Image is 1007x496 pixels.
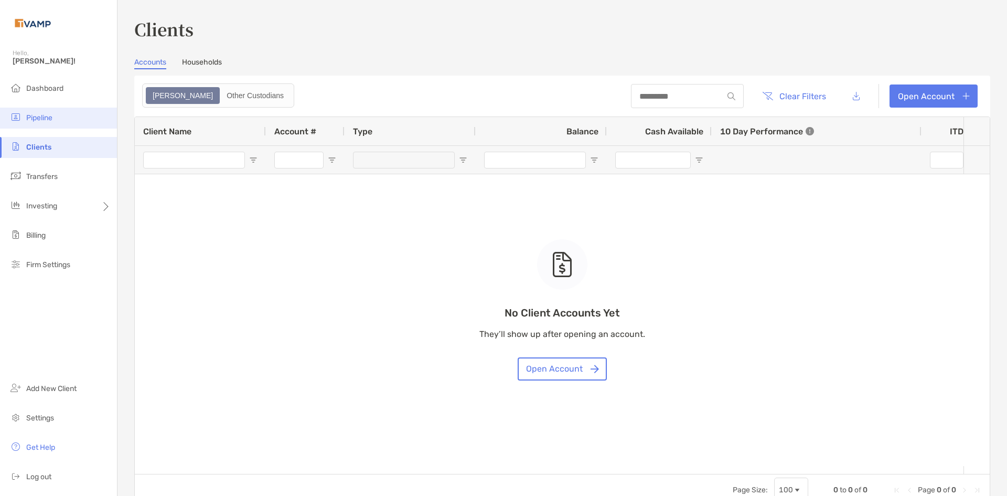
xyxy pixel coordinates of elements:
span: Settings [26,414,54,423]
span: Page [918,486,935,494]
div: segmented control [142,83,294,108]
div: Zoe [147,88,219,103]
p: No Client Accounts Yet [479,307,645,320]
span: 0 [863,486,867,494]
img: empty state icon [552,252,573,277]
img: pipeline icon [9,111,22,123]
span: Log out [26,472,51,481]
img: billing icon [9,228,22,241]
a: Accounts [134,58,166,69]
img: transfers icon [9,170,22,182]
img: investing icon [9,199,22,212]
span: Billing [26,231,46,240]
div: First Page [893,486,901,494]
img: add_new_client icon [9,382,22,394]
span: Transfers [26,172,58,181]
div: Next Page [960,486,969,494]
div: Previous Page [905,486,914,494]
button: Open Account [518,357,607,381]
span: 0 [937,486,941,494]
span: Dashboard [26,84,63,93]
img: Zoe Logo [13,4,53,42]
img: logout icon [9,470,22,482]
img: button icon [591,365,599,373]
span: 0 [848,486,853,494]
p: They’ll show up after opening an account. [479,328,645,341]
span: Pipeline [26,113,52,122]
img: input icon [727,92,735,100]
img: firm-settings icon [9,258,22,270]
span: Get Help [26,443,55,452]
div: 100 [779,486,793,494]
a: Open Account [890,85,978,108]
button: Clear Filters [754,85,834,108]
img: settings icon [9,411,22,424]
span: 0 [833,486,838,494]
img: get-help icon [9,440,22,453]
img: dashboard icon [9,81,22,94]
span: Clients [26,143,51,152]
span: to [840,486,847,494]
div: Other Custodians [221,88,290,103]
span: Firm Settings [26,260,70,269]
span: of [854,486,861,494]
span: Investing [26,202,57,210]
img: clients icon [9,140,22,153]
span: of [943,486,950,494]
a: Households [182,58,222,69]
span: [PERSON_NAME]! [13,57,111,66]
div: Last Page [973,486,981,494]
span: 0 [951,486,956,494]
span: Add New Client [26,384,77,393]
div: Page Size: [733,486,768,494]
h3: Clients [134,17,990,41]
